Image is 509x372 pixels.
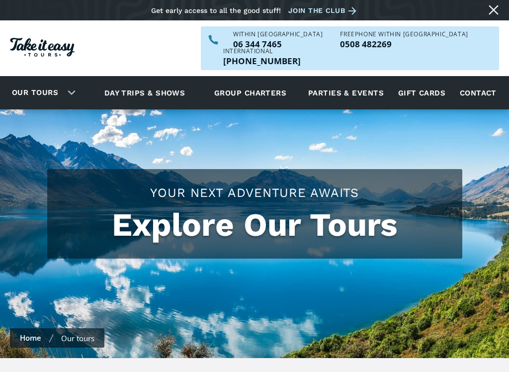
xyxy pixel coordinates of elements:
[340,40,468,48] a: Call us freephone within NZ on 0508482269
[151,6,281,14] div: Get early access to all the good stuff!
[223,48,301,54] div: International
[57,184,452,201] h2: Your Next Adventure Awaits
[223,57,301,65] p: [PHONE_NUMBER]
[340,40,468,48] p: 0508 482269
[486,2,502,18] a: Close message
[303,79,389,106] a: Parties & events
[10,38,75,57] img: Take it easy Tours logo
[10,328,104,348] nav: breadcrumbs
[288,4,360,17] a: Join the club
[233,40,323,48] a: Call us within NZ on 063447465
[57,206,452,244] h1: Explore Our Tours
[223,57,301,65] a: Call us outside of NZ on +6463447465
[340,31,468,37] div: Freephone WITHIN [GEOGRAPHIC_DATA]
[202,79,299,106] a: Group charters
[4,81,66,104] a: Our tours
[233,31,323,37] div: WITHIN [GEOGRAPHIC_DATA]
[92,79,198,106] a: Day trips & shows
[233,40,323,48] p: 06 344 7465
[10,33,75,64] a: Homepage
[20,333,41,343] a: Home
[455,79,502,106] a: Contact
[393,79,451,106] a: Gift cards
[61,333,94,343] div: Our tours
